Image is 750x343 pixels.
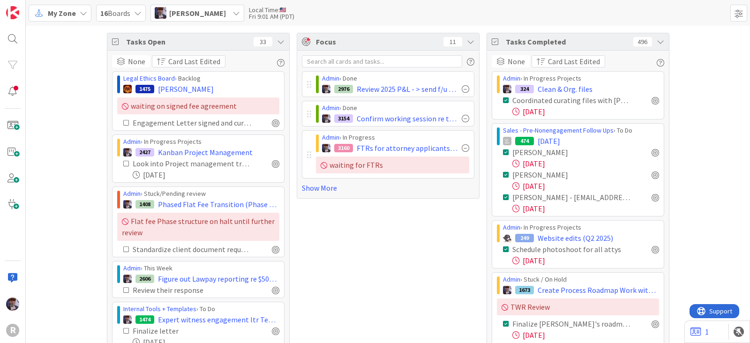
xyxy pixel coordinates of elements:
[123,315,132,324] img: ML
[512,192,631,203] div: [PERSON_NAME] - [EMAIL_ADDRESS][DOMAIN_NAME]
[135,148,154,157] div: 2427
[515,85,534,93] div: 324
[123,74,279,83] div: › Backlog
[135,275,154,283] div: 2606
[503,275,520,283] a: Admin
[443,37,462,46] div: 11
[503,85,511,93] img: ML
[155,7,166,19] img: ML
[158,314,279,325] span: Expert witness engagement ltr Template
[503,223,520,231] a: Admin
[322,114,330,123] img: ML
[512,95,631,106] div: Coordinated curating files with [PERSON_NAME]
[515,137,534,145] div: 474
[158,273,279,284] span: Figure out Lawpay reporting re $5000 refund to MJ
[6,298,19,311] img: ML
[158,199,279,210] span: Phased Flat Fee Transition (Phase 1: Paid Consultation)
[123,200,132,209] img: ML
[503,275,659,284] div: › Stuck / On Hold
[302,55,462,67] input: Search all cards and tasks...
[633,37,652,46] div: 496
[512,244,631,255] div: Schedule photoshoot for all attys
[322,133,339,142] a: Admin
[249,13,294,20] div: Fri 9:01 AM (PDT)
[20,1,43,13] span: Support
[133,284,234,296] div: Review their response
[322,103,469,113] div: › Done
[123,137,279,147] div: › In Progress Projects
[316,36,436,47] span: Focus
[512,255,659,266] div: [DATE]
[133,117,251,128] div: Engagement Letter signed and curated
[538,284,659,296] span: Create Process Roadmap Work with [PERSON_NAME] to create a workflow / roadmap: consider new Kanba...
[503,223,659,232] div: › In Progress Projects
[117,213,279,241] div: Flat fee Phase structure on halt until further review
[512,318,631,329] div: Finalize [PERSON_NAME]'s roadmap & forward to Max
[123,305,196,313] a: Internal Tools + Templates
[322,74,339,82] a: Admin
[503,126,659,135] div: › To Do
[690,326,709,337] a: 1
[334,85,353,93] div: 2976
[515,286,534,294] div: 1673
[512,147,606,158] div: [PERSON_NAME]
[123,263,279,273] div: › This Week
[515,234,534,242] div: 249
[117,97,279,114] div: waiting on signed fee agreement
[322,133,469,142] div: › In Progress
[357,83,458,95] span: Review 2025 P&L - > send f/u email to [PERSON_NAME]
[128,56,145,67] span: None
[48,7,76,19] span: My Zone
[158,83,214,95] span: [PERSON_NAME]
[357,113,458,124] span: Confirm working session re the individual boards with [PERSON_NAME] on the 14th (cancelling the c...
[123,275,132,283] img: ML
[135,315,154,324] div: 1474
[249,7,294,13] div: Local Time:
[322,74,469,83] div: › Done
[133,158,251,169] div: Look into Project management training program
[548,56,600,67] span: Card Last Edited
[123,148,132,157] img: ML
[158,147,253,158] span: Kanban Project Management
[512,158,659,169] div: [DATE]
[6,6,19,19] img: Visit kanbanzone.com
[133,325,221,336] div: Finalize letter
[503,74,520,82] a: Admin
[503,286,511,294] img: ML
[503,74,659,83] div: › In Progress Projects
[168,56,220,67] span: Card Last Edited
[322,104,339,112] a: Admin
[322,85,330,93] img: ML
[512,203,659,214] div: [DATE]
[6,324,19,337] div: R
[538,135,560,147] span: [DATE]
[316,157,469,173] div: waiting for FTRs
[506,36,629,47] span: Tasks Completed
[334,114,353,123] div: 3154
[100,7,130,19] span: Boards
[503,126,614,134] a: Sales - Pre-Nonengagement Follow Ups
[334,144,353,152] div: 3160
[254,37,272,46] div: 33
[538,232,613,244] span: Website edits (Q2 2025)
[322,144,330,152] img: ML
[135,200,154,209] div: 1408
[508,56,525,67] span: None
[123,74,175,82] a: Legal Ethics Board
[169,7,226,19] span: [PERSON_NAME]
[135,85,154,93] div: 1475
[126,36,249,47] span: Tasks Open
[512,329,659,341] div: [DATE]
[512,169,606,180] div: [PERSON_NAME]
[123,189,141,198] a: Admin
[100,8,108,18] b: 16
[133,244,251,255] div: Standardize client document requests & implement to early in the process TWR and INC review curre...
[133,169,279,180] div: [DATE]
[532,55,605,67] button: Card Last Edited
[512,180,659,192] div: [DATE]
[497,298,659,315] div: TWR Review
[357,142,458,154] span: FTRs for attorney applicants' arguments (gearing/trial) using their bar numbers
[302,182,474,194] a: Show More
[123,85,132,93] img: TR
[538,83,592,95] span: Clean & Org. files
